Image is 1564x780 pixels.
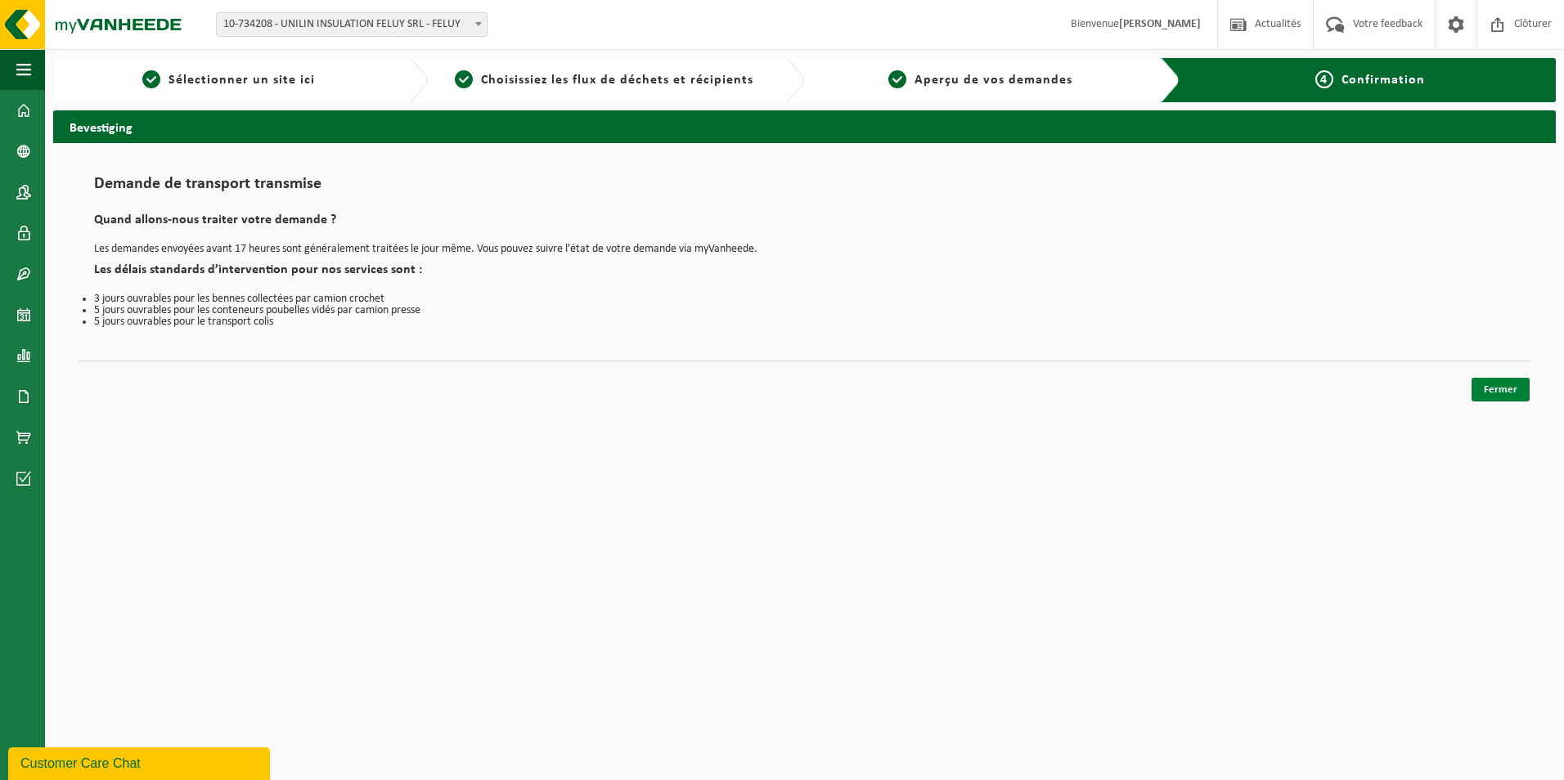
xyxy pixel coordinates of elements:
iframe: chat widget [8,744,273,780]
span: 4 [1315,70,1333,88]
p: Les demandes envoyées avant 17 heures sont généralement traitées le jour même. Vous pouvez suivre... [94,244,1515,255]
span: 1 [142,70,160,88]
li: 5 jours ouvrables pour le transport colis [94,316,1515,328]
span: 2 [455,70,473,88]
h1: Demande de transport transmise [94,176,1515,201]
span: 3 [888,70,906,88]
span: 10-734208 - UNILIN INSULATION FELUY SRL - FELUY [217,13,487,36]
span: 10-734208 - UNILIN INSULATION FELUY SRL - FELUY [216,12,488,37]
h2: Les délais standards d’intervention pour nos services sont : [94,263,1515,285]
a: 1Sélectionner un site ici [61,70,396,90]
li: 3 jours ouvrables pour les bennes collectées par camion crochet [94,294,1515,305]
span: Choisissiez les flux de déchets et récipients [481,74,753,87]
h2: Quand allons-nous traiter votre demande ? [94,213,1515,235]
a: 3Aperçu de vos demandes [813,70,1148,90]
span: Confirmation [1342,74,1425,87]
a: 2Choisissiez les flux de déchets et récipients [437,70,771,90]
a: Fermer [1472,378,1530,401]
span: Sélectionner un site ici [169,74,315,87]
span: Aperçu de vos demandes [915,74,1072,87]
li: 5 jours ouvrables pour les conteneurs poubelles vidés par camion presse [94,305,1515,316]
strong: [PERSON_NAME] [1119,18,1201,30]
h2: Bevestiging [53,110,1556,142]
